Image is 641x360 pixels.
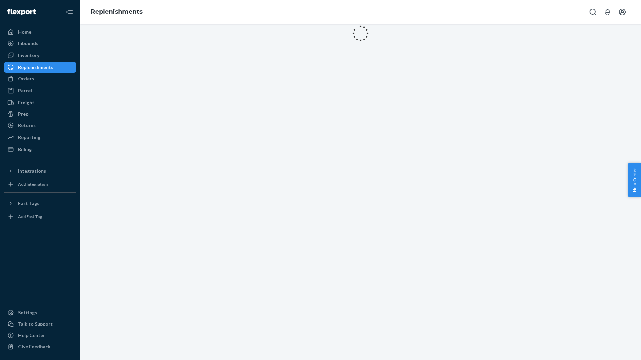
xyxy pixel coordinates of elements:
a: Prep [4,109,76,119]
a: Parcel [4,85,76,96]
button: Open notifications [601,5,614,19]
a: Talk to Support [4,319,76,329]
button: Open Search Box [586,5,600,19]
div: Give Feedback [18,343,50,350]
div: Freight [18,99,34,106]
div: Parcel [18,87,32,94]
img: Flexport logo [7,9,36,15]
div: Inbounds [18,40,38,47]
div: Inventory [18,52,39,59]
a: Replenishments [4,62,76,73]
a: Billing [4,144,76,155]
a: Add Fast Tag [4,211,76,222]
div: Talk to Support [18,321,53,327]
a: Add Integration [4,179,76,190]
div: Settings [18,309,37,316]
button: Integrations [4,166,76,176]
div: Home [18,29,31,35]
a: Freight [4,97,76,108]
button: Give Feedback [4,341,76,352]
div: Returns [18,122,36,129]
button: Help Center [628,163,641,197]
a: Home [4,27,76,37]
a: Returns [4,120,76,131]
a: Replenishments [91,8,143,15]
a: Inventory [4,50,76,61]
button: Open account menu [616,5,629,19]
div: Help Center [18,332,45,339]
a: Reporting [4,132,76,143]
button: Close Navigation [63,5,76,19]
div: Add Integration [18,181,48,187]
div: Reporting [18,134,40,141]
button: Fast Tags [4,198,76,209]
div: Billing [18,146,32,153]
div: Add Fast Tag [18,214,42,219]
a: Inbounds [4,38,76,49]
ol: breadcrumbs [85,2,148,22]
div: Replenishments [18,64,53,71]
a: Orders [4,73,76,84]
div: Fast Tags [18,200,39,207]
a: Settings [4,307,76,318]
div: Orders [18,75,34,82]
div: Prep [18,111,28,117]
a: Help Center [4,330,76,341]
div: Integrations [18,168,46,174]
